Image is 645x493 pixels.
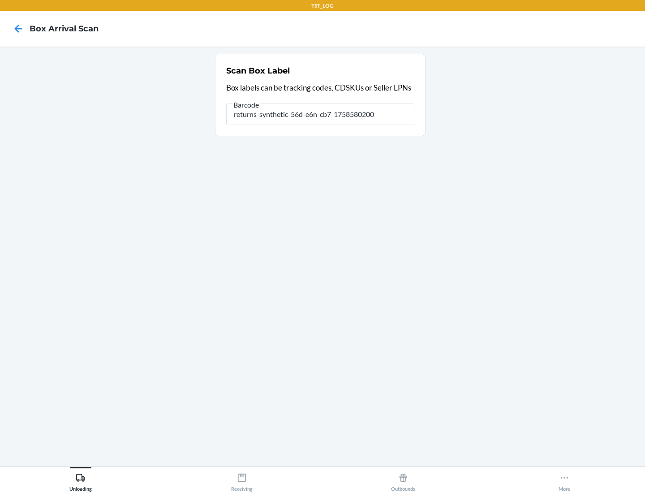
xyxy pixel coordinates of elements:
div: Outbounds [391,469,415,492]
button: Receiving [161,467,322,492]
div: Receiving [231,469,253,492]
span: Barcode [232,100,260,109]
h4: Box Arrival Scan [30,23,99,35]
button: Outbounds [322,467,484,492]
p: TST_LOG [311,2,334,10]
h2: Scan Box Label [226,65,290,77]
p: Box labels can be tracking codes, CDSKUs or Seller LPNs [226,82,414,94]
button: More [484,467,645,492]
div: Unloading [69,469,92,492]
div: More [559,469,570,492]
input: Barcode [226,104,414,125]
